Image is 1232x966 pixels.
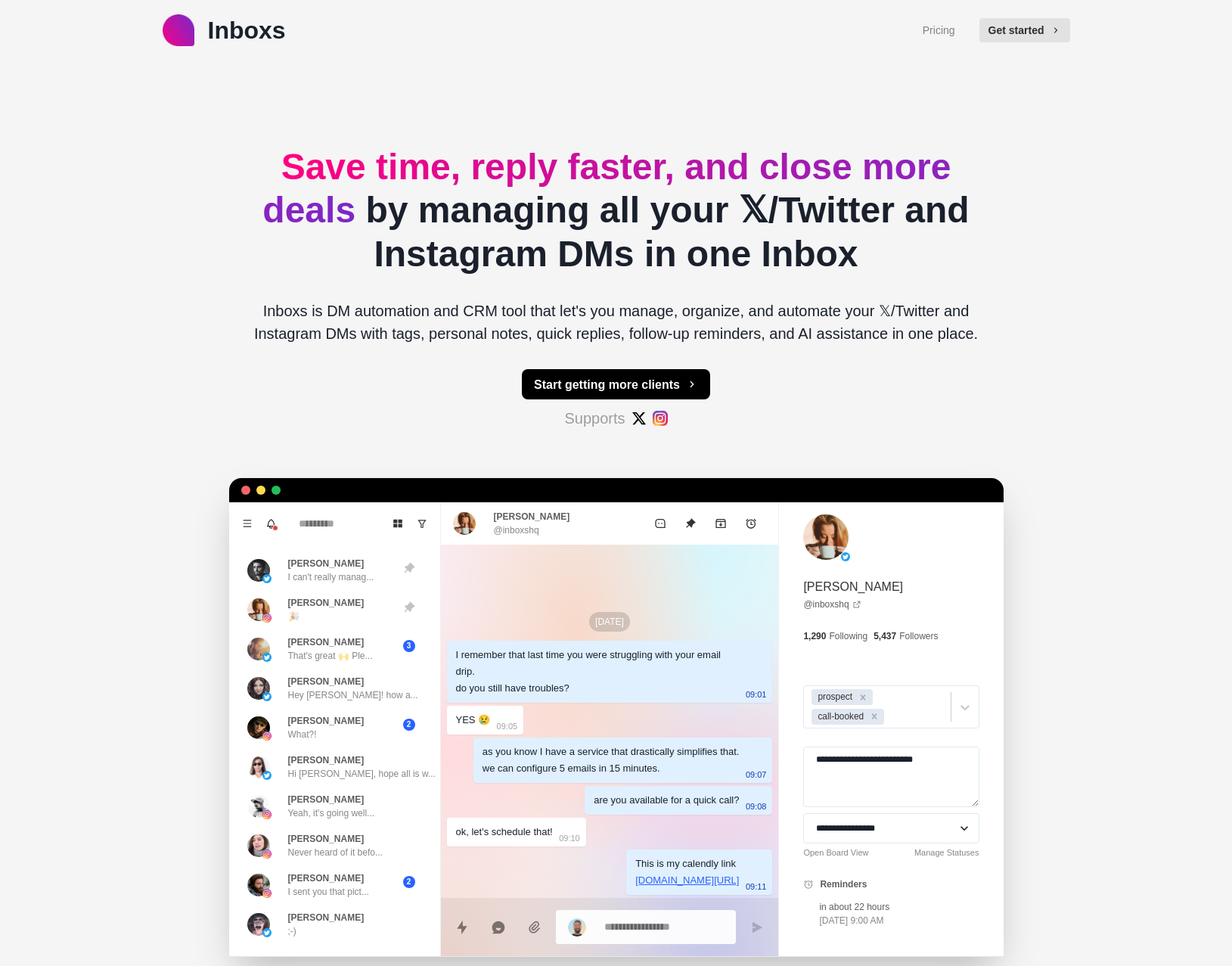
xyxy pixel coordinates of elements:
[841,552,850,561] img: picture
[247,559,270,582] img: picture
[706,508,736,539] button: Archive
[494,523,539,537] p: @inboxshq
[494,510,570,523] p: [PERSON_NAME]
[866,709,883,725] div: Remove call-booked
[262,771,272,780] img: picture
[247,756,270,778] img: picture
[262,613,272,623] img: picture
[520,912,550,943] button: Add media
[589,612,630,632] p: [DATE]
[803,514,849,560] img: picture
[746,686,767,703] p: 09:01
[403,640,415,652] span: 3
[241,300,991,345] p: Inboxs is DM automation and CRM tool that let's you manage, organize, and automate your 𝕏/Twitter...
[288,688,418,702] p: Hey [PERSON_NAME]! how a...
[241,145,991,276] h2: by managing all your 𝕏/Twitter and Instagram DMs in one Inbox
[247,638,270,660] img: picture
[675,508,706,539] button: Unpin
[568,918,586,936] img: picture
[288,767,436,781] p: Hi [PERSON_NAME], hope all is w...
[288,753,365,767] p: [PERSON_NAME]
[736,508,766,539] button: Add reminder
[522,369,710,399] button: Start getting more clients
[447,912,477,943] button: Quick replies
[163,14,194,46] img: logo
[803,846,868,859] a: Open Board View
[410,511,434,536] button: Show unread conversations
[247,677,270,700] img: picture
[247,795,270,818] img: picture
[403,719,415,731] span: 2
[813,709,866,725] div: call-booked
[262,574,272,583] img: picture
[979,18,1070,42] button: Get started
[262,889,272,898] img: picture
[208,12,286,48] p: Inboxs
[456,824,553,840] div: ok, let's schedule that!
[635,872,739,889] p: [DOMAIN_NAME][URL]
[288,570,374,584] p: I can't really manag...
[829,629,867,643] p: Following
[288,793,365,806] p: [PERSON_NAME]
[262,731,272,741] img: picture
[456,647,740,697] div: I remember that last time you were struggling with your email drip. do you still have troubles?
[288,557,365,570] p: [PERSON_NAME]
[235,511,259,536] button: Menu
[803,629,826,643] p: 1,290
[645,508,675,539] button: Mark as unread
[403,876,415,888] span: 2
[559,830,580,846] p: 09:10
[262,147,951,231] span: Save time, reply faster, and close more deals
[288,635,365,649] p: [PERSON_NAME]
[803,578,903,596] p: [PERSON_NAME]
[899,629,938,643] p: Followers
[288,610,299,623] p: 🎉
[594,792,739,809] div: are you available for a quick call?
[914,846,979,859] a: Manage Statuses
[497,718,518,735] p: 09:05
[262,692,272,701] img: picture
[247,913,270,936] img: picture
[288,806,375,820] p: Yeah, it's going well...
[288,728,317,741] p: What?!
[653,411,668,426] img: #
[247,874,270,896] img: picture
[288,832,365,846] p: [PERSON_NAME]
[820,877,867,891] p: Reminders
[262,928,272,937] img: picture
[819,900,889,914] p: in about 22 hours
[874,629,896,643] p: 5,437
[483,744,740,777] div: as you know I have a service that drastically simplifies that. we can configure 5 emails in 15 mi...
[453,512,476,535] img: picture
[247,716,270,739] img: picture
[386,511,410,536] button: Board View
[288,846,383,859] p: Never heard of it befo...
[288,871,365,885] p: [PERSON_NAME]
[288,714,365,728] p: [PERSON_NAME]
[288,596,365,610] p: [PERSON_NAME]
[456,712,491,728] div: YES 😢
[746,878,767,895] p: 09:11
[163,12,286,48] a: logoInboxs
[247,834,270,857] img: picture
[262,810,272,819] img: picture
[262,850,272,859] img: picture
[742,912,772,943] button: Send message
[855,689,871,705] div: Remove prospect
[288,924,296,938] p: ;-)
[247,598,270,621] img: picture
[288,911,365,924] p: [PERSON_NAME]
[746,798,767,815] p: 09:08
[632,411,647,426] img: #
[288,885,369,899] p: I sent you that pict...
[813,689,855,705] div: prospect
[262,653,272,662] img: picture
[483,912,514,943] button: Reply with AI
[288,649,373,663] p: That's great 🙌 Ple...
[564,407,625,430] p: Supports
[923,23,955,39] a: Pricing
[259,511,284,536] button: Notifications
[803,598,861,611] a: @inboxshq
[288,675,365,688] p: [PERSON_NAME]
[635,856,739,889] div: This is my calendly link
